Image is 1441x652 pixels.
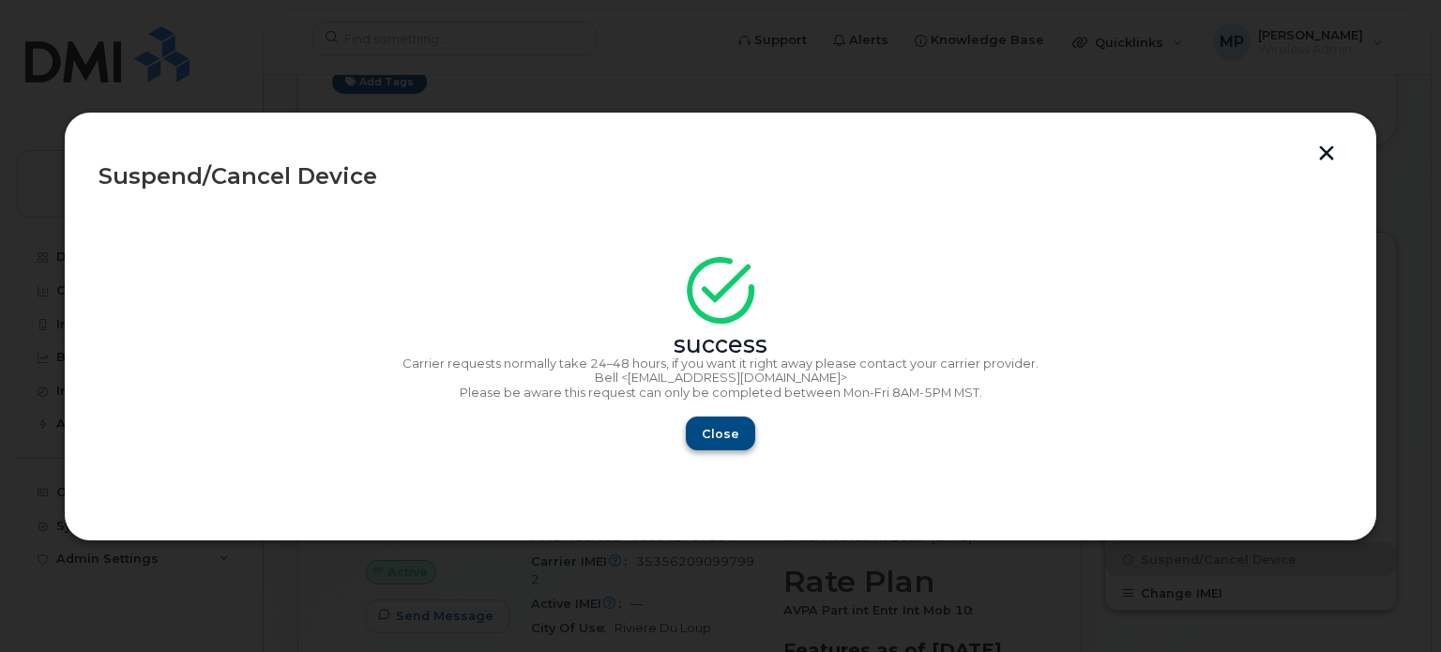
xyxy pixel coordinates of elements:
div: Suspend/Cancel Device [99,165,1342,188]
p: Carrier requests normally take 24–48 hours, if you want it right away please contact your carrier... [99,356,1342,371]
p: Please be aware this request can only be completed between Mon-Fri 8AM-5PM MST. [99,386,1342,401]
button: Close [686,417,755,450]
div: success [99,338,1342,353]
p: Bell <[EMAIL_ADDRESS][DOMAIN_NAME]> [99,371,1342,386]
span: Close [702,425,739,443]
